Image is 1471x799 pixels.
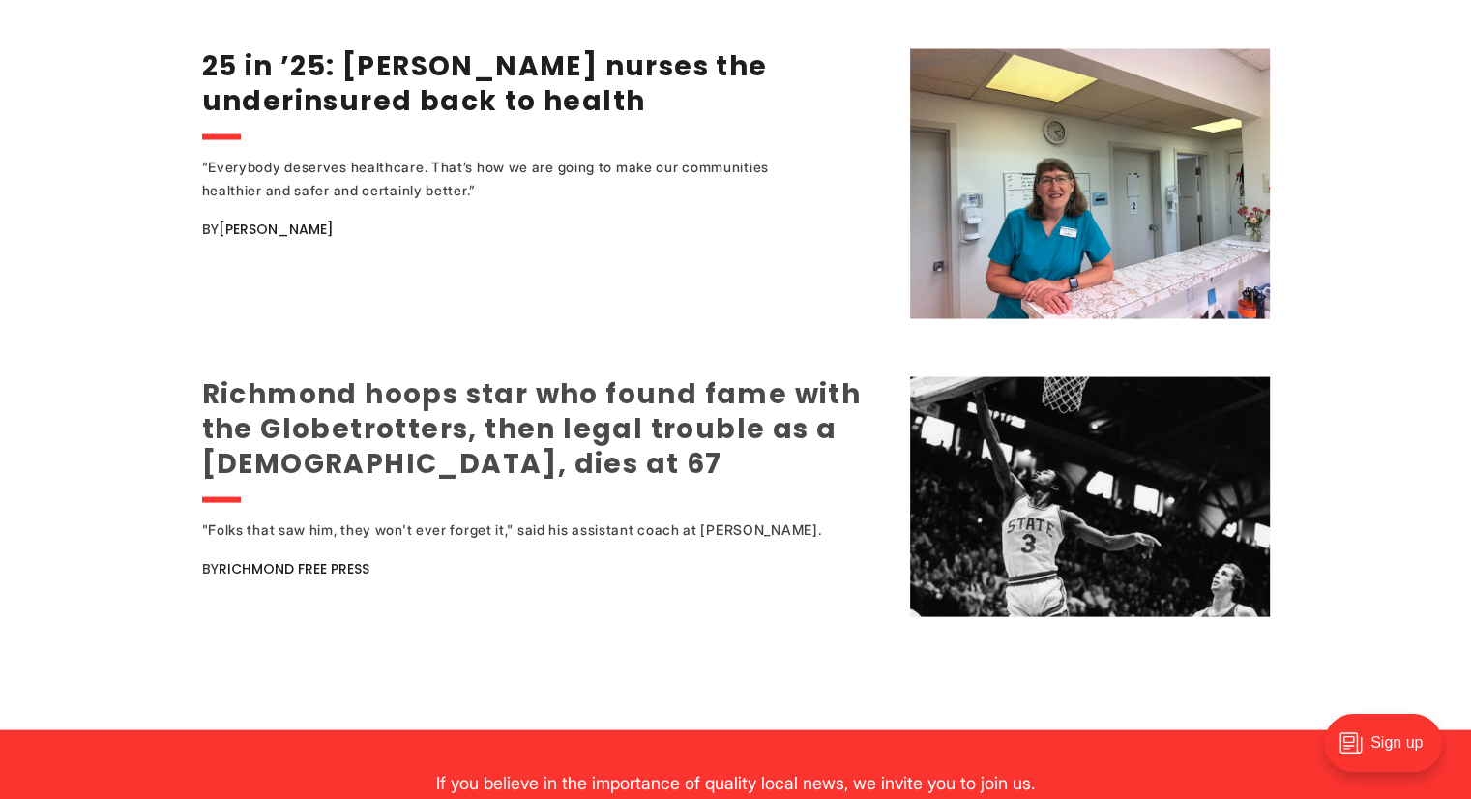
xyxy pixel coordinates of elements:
div: "Folks that saw him, they won't ever forget it," said his assistant coach at [PERSON_NAME]. [202,518,831,542]
div: By [202,557,886,580]
img: 25 in ’25: Marilyn Metzler nurses the underinsured back to health [910,49,1270,319]
div: By [202,218,886,241]
a: Richmond hoops star who found fame with the Globetrotters, then legal trouble as a [DEMOGRAPHIC_D... [202,375,862,483]
div: “Everybody deserves healthcare. That’s how we are going to make our communities healthier and saf... [202,156,831,202]
img: Richmond hoops star who found fame with the Globetrotters, then legal trouble as a pastor, dies a... [910,377,1270,617]
a: 25 in ’25: [PERSON_NAME] nurses the underinsured back to health [202,47,768,120]
a: Richmond Free Press [219,559,369,578]
a: [PERSON_NAME] [219,220,334,239]
iframe: portal-trigger [1308,704,1471,799]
